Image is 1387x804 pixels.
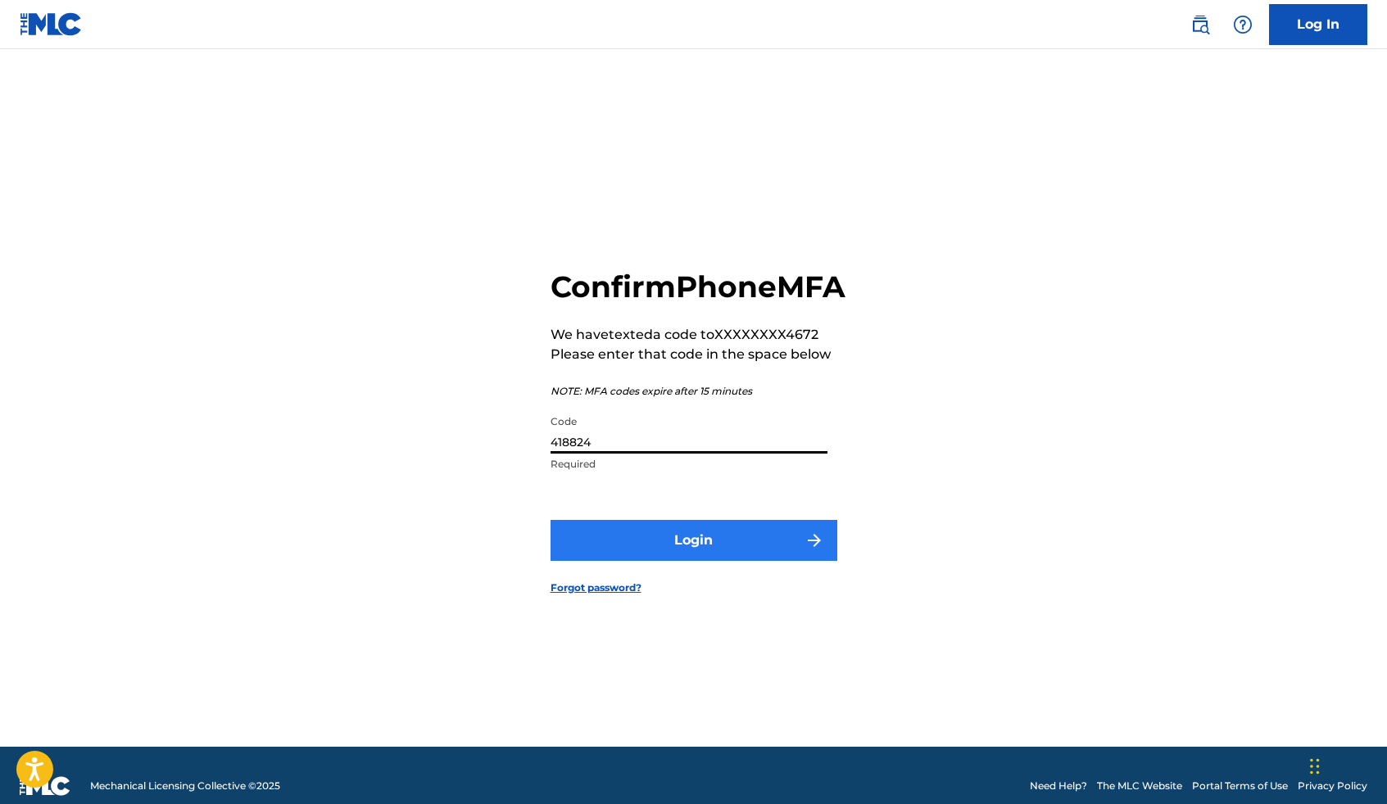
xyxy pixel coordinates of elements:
p: NOTE: MFA codes expire after 15 minutes [551,384,845,399]
iframe: Chat Widget [1305,725,1387,804]
a: The MLC Website [1097,779,1182,793]
a: Need Help? [1030,779,1087,793]
img: help [1233,15,1253,34]
button: Login [551,520,837,561]
img: MLC Logo [20,12,83,36]
a: Log In [1269,4,1367,45]
a: Portal Terms of Use [1192,779,1288,793]
a: Privacy Policy [1298,779,1367,793]
img: logo [20,776,70,796]
a: Public Search [1184,8,1217,41]
img: f7272a7cc735f4ea7f67.svg [805,531,824,550]
div: Drag [1310,742,1320,791]
span: Mechanical Licensing Collective © 2025 [90,779,280,793]
a: Forgot password? [551,580,641,595]
div: Help [1226,8,1259,41]
img: search [1190,15,1210,34]
p: Required [551,457,827,472]
h2: Confirm Phone MFA [551,269,845,305]
p: Please enter that code in the space below [551,345,845,364]
p: We have texted a code to XXXXXXXX4672 [551,325,845,345]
